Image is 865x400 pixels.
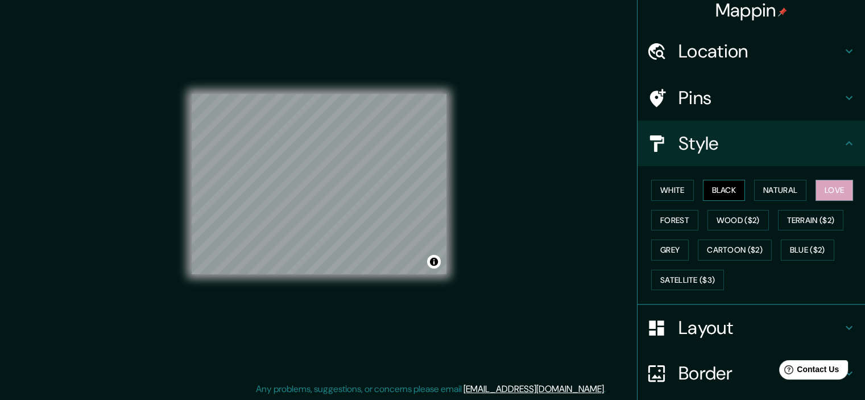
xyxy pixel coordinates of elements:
h4: Layout [678,316,842,339]
h4: Style [678,132,842,155]
button: Satellite ($3) [651,270,724,291]
button: Forest [651,210,698,231]
h4: Pins [678,86,842,109]
button: Toggle attribution [427,255,441,269]
div: . [607,382,610,396]
a: [EMAIL_ADDRESS][DOMAIN_NAME] [463,383,604,395]
button: Blue ($2) [781,240,834,261]
button: Grey [651,240,689,261]
button: White [651,180,694,201]
button: Black [703,180,746,201]
h4: Location [678,40,842,63]
iframe: Help widget launcher [764,356,852,387]
canvas: Map [192,94,446,274]
img: pin-icon.png [778,7,787,17]
button: Wood ($2) [707,210,769,231]
div: Border [638,350,865,396]
h4: Border [678,362,842,385]
div: Pins [638,75,865,121]
button: Terrain ($2) [778,210,844,231]
button: Natural [754,180,806,201]
button: Cartoon ($2) [698,240,772,261]
button: Love [816,180,853,201]
div: Location [638,28,865,74]
p: Any problems, suggestions, or concerns please email . [256,382,606,396]
div: . [606,382,607,396]
div: Layout [638,305,865,350]
div: Style [638,121,865,166]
